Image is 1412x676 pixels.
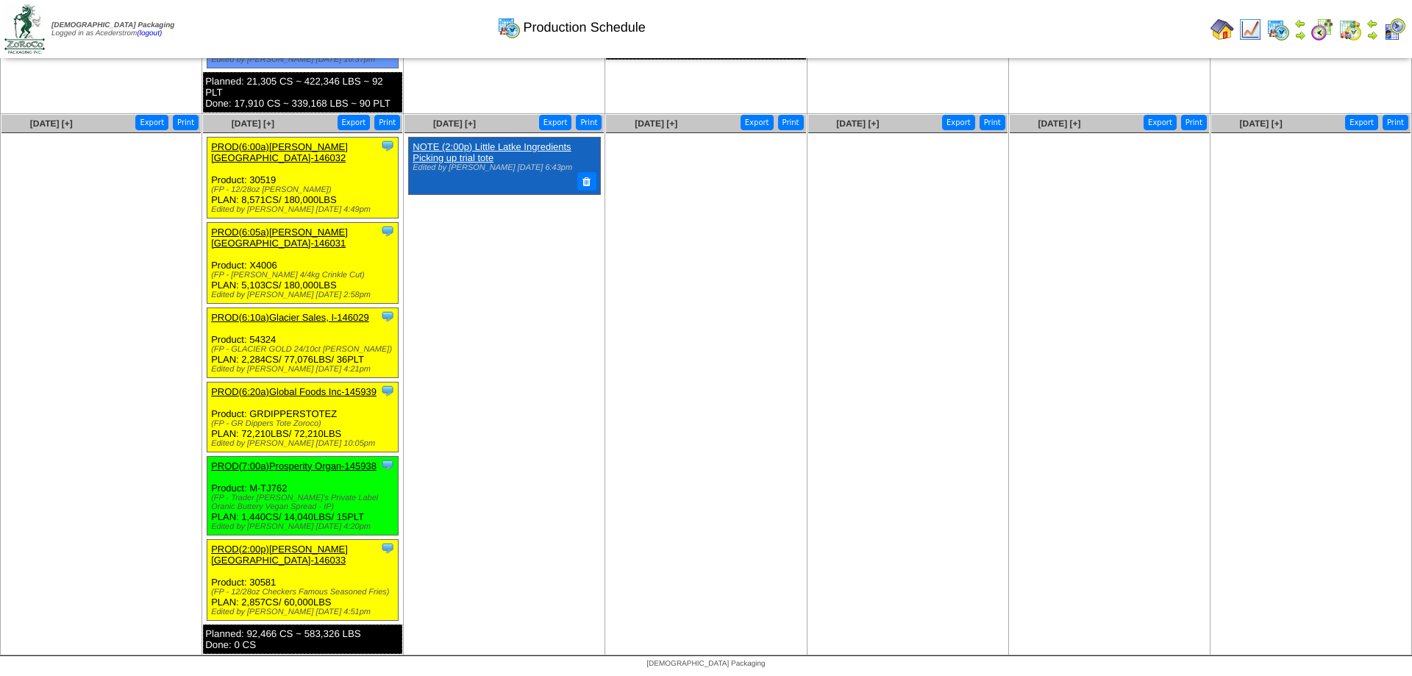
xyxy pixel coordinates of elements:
[207,307,399,377] div: Product: 54324 PLAN: 2,284CS / 77,076LBS / 36PLT
[211,419,398,428] div: (FP - GR Dippers Tote Zoroco)
[211,185,398,194] div: (FP - 12/28oz [PERSON_NAME])
[211,588,398,597] div: (FP - 12/28oz Checkers Famous Seasoned Fries)
[211,608,398,616] div: Edited by [PERSON_NAME] [DATE] 4:51pm
[380,138,395,153] img: Tooltip
[211,494,398,511] div: (FP - Trader [PERSON_NAME]'s Private Label Oranic Buttery Vegan Spread - IP)
[207,382,399,452] div: Product: GRDIPPERSTOTEZ PLAN: 72,210LBS / 72,210LBS
[539,115,572,130] button: Export
[1238,18,1262,41] img: line_graph.gif
[942,115,975,130] button: Export
[338,115,371,130] button: Export
[211,544,348,566] a: PROD(2:00p)[PERSON_NAME][GEOGRAPHIC_DATA]-146033
[1311,18,1334,41] img: calendarblend.gif
[1181,115,1207,130] button: Print
[380,224,395,238] img: Tooltip
[380,309,395,324] img: Tooltip
[207,539,399,620] div: Product: 30581 PLAN: 2,857CS / 60,000LBS
[1144,115,1177,130] button: Export
[203,72,402,113] div: Planned: 21,305 CS ~ 422,346 LBS ~ 92 PLT Done: 17,910 CS ~ 339,168 LBS ~ 90 PLT
[635,118,677,129] a: [DATE] [+]
[207,456,399,535] div: Product: M-TJ762 PLAN: 1,440CS / 14,040LBS / 15PLT
[1294,18,1306,29] img: arrowleft.gif
[1210,18,1234,41] img: home.gif
[211,460,377,472] a: PROD(7:00a)Prosperity Organ-145938
[4,4,45,54] img: zoroco-logo-small.webp
[646,660,765,668] span: [DEMOGRAPHIC_DATA] Packaging
[1338,18,1362,41] img: calendarinout.gif
[173,115,199,130] button: Print
[1038,118,1080,129] a: [DATE] [+]
[211,522,398,531] div: Edited by [PERSON_NAME] [DATE] 4:20pm
[211,386,377,397] a: PROD(6:20a)Global Foods Inc-145939
[980,115,1005,130] button: Print
[497,15,521,39] img: calendarprod.gif
[380,541,395,555] img: Tooltip
[51,21,174,29] span: [DEMOGRAPHIC_DATA] Packaging
[1266,18,1290,41] img: calendarprod.gif
[1383,18,1406,41] img: calendarcustomer.gif
[1366,18,1378,29] img: arrowleft.gif
[778,115,804,130] button: Print
[207,222,399,303] div: Product: X4006 PLAN: 5,103CS / 180,000LBS
[211,227,348,249] a: PROD(6:05a)[PERSON_NAME][GEOGRAPHIC_DATA]-146031
[211,205,398,214] div: Edited by [PERSON_NAME] [DATE] 4:49pm
[211,345,398,354] div: (FP - GLACIER GOLD 24/10ct [PERSON_NAME])
[374,115,400,130] button: Print
[380,383,395,398] img: Tooltip
[433,118,476,129] a: [DATE] [+]
[211,271,398,280] div: (FP - [PERSON_NAME] 4/4kg Crinkle Cut)
[207,137,399,218] div: Product: 30519 PLAN: 8,571CS / 180,000LBS
[135,115,168,130] button: Export
[1294,29,1306,41] img: arrowright.gif
[413,163,592,172] div: Edited by [PERSON_NAME] [DATE] 6:43pm
[1383,115,1408,130] button: Print
[577,172,596,191] button: Delete Note
[413,141,571,163] a: NOTE (2:00p) Little Latke Ingredients Picking up trial tote
[211,141,348,163] a: PROD(6:00a)[PERSON_NAME][GEOGRAPHIC_DATA]-146032
[1240,118,1283,129] a: [DATE] [+]
[137,29,162,38] a: (logout)
[576,115,602,130] button: Print
[203,625,402,654] div: Planned: 92,466 CS ~ 583,326 LBS Done: 0 CS
[1345,115,1378,130] button: Export
[30,118,73,129] a: [DATE] [+]
[211,365,398,374] div: Edited by [PERSON_NAME] [DATE] 4:21pm
[232,118,274,129] a: [DATE] [+]
[51,21,174,38] span: Logged in as Acederstrom
[211,312,369,323] a: PROD(6:10a)Glacier Sales, I-146029
[380,458,395,472] img: Tooltip
[524,20,646,35] span: Production Schedule
[741,115,774,130] button: Export
[211,291,398,299] div: Edited by [PERSON_NAME] [DATE] 2:58pm
[211,439,398,448] div: Edited by [PERSON_NAME] [DATE] 10:05pm
[836,118,879,129] a: [DATE] [+]
[1366,29,1378,41] img: arrowright.gif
